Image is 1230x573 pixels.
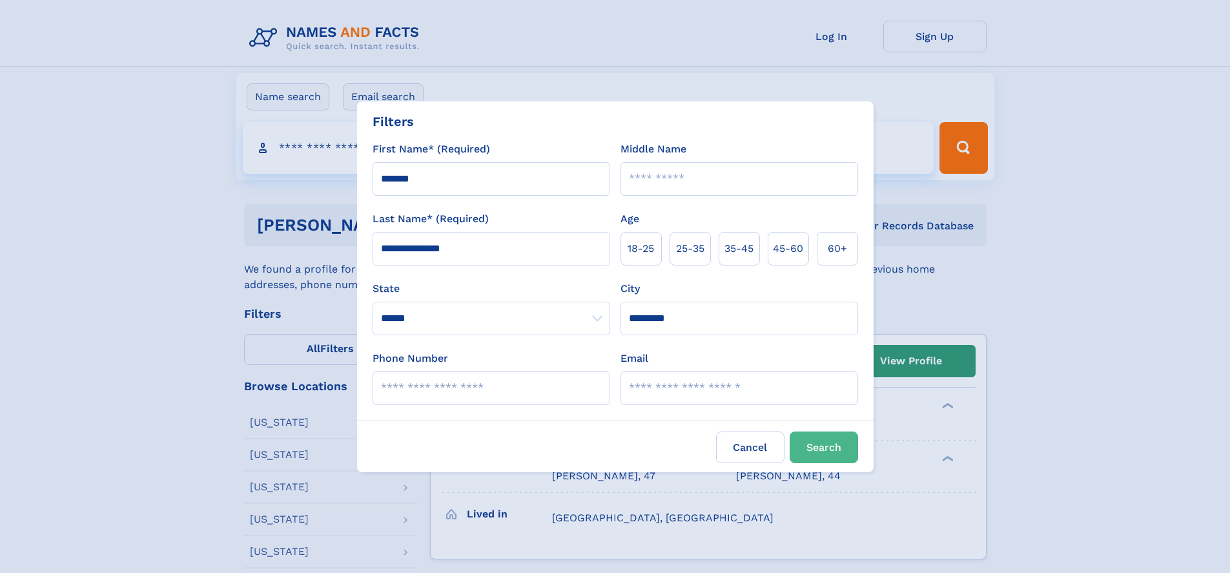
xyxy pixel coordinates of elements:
[373,351,448,366] label: Phone Number
[620,281,640,297] label: City
[373,211,489,227] label: Last Name* (Required)
[373,112,414,131] div: Filters
[620,211,639,227] label: Age
[790,432,858,463] button: Search
[676,241,704,256] span: 25‑35
[724,241,753,256] span: 35‑45
[373,141,490,157] label: First Name* (Required)
[828,241,847,256] span: 60+
[373,281,610,297] label: State
[628,241,654,256] span: 18‑25
[620,351,648,366] label: Email
[620,141,686,157] label: Middle Name
[773,241,803,256] span: 45‑60
[716,432,784,463] label: Cancel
